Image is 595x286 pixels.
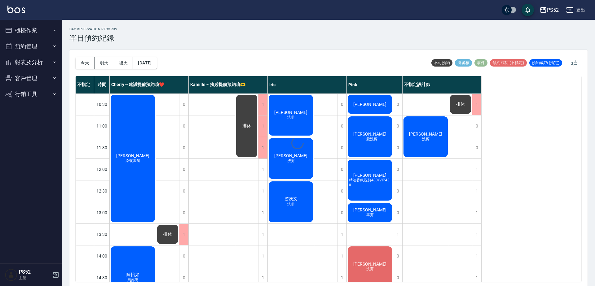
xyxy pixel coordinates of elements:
[7,6,25,13] img: Logo
[537,4,561,16] button: PS52
[2,54,59,70] button: 報表及分析
[2,86,59,102] button: 行銷工具
[2,22,59,38] button: 櫃檯作業
[2,70,59,86] button: 客戶管理
[547,6,559,14] div: PS52
[19,275,51,281] p: 主管
[19,269,51,275] h5: PS52
[5,269,17,281] img: Person
[522,4,534,16] button: save
[564,4,588,16] button: 登出
[2,38,59,54] button: 預約管理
